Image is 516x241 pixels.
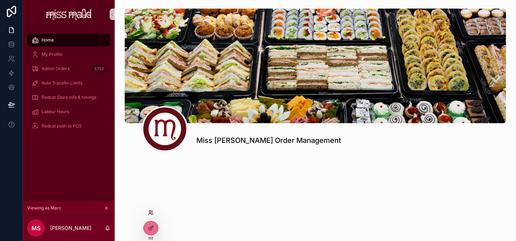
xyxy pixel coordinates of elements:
[27,120,110,132] a: Redcat push to POS
[42,52,62,57] span: My Profile
[42,95,96,100] span: Redcat Store Info & timings
[46,9,92,20] img: App logo
[27,91,110,104] a: Redcat Store Info & timings
[27,77,110,90] a: Auto Transfer Limits
[42,109,69,115] span: Labour Hours
[42,66,70,72] span: Admin Orders
[32,224,40,232] span: MS
[92,64,106,73] div: 3,152
[42,123,82,129] span: Redcat push to POS
[27,205,61,211] span: Viewing as Marc
[42,37,54,43] span: Home
[196,135,341,145] h1: Miss [PERSON_NAME] Order Management
[27,62,110,75] a: Admin Orders3,152
[42,80,82,86] span: Auto Transfer Limits
[27,48,110,61] a: My Profile
[27,34,110,47] a: Home
[50,225,91,232] p: [PERSON_NAME]
[23,29,115,142] div: scrollable content
[27,105,110,118] a: Labour Hours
